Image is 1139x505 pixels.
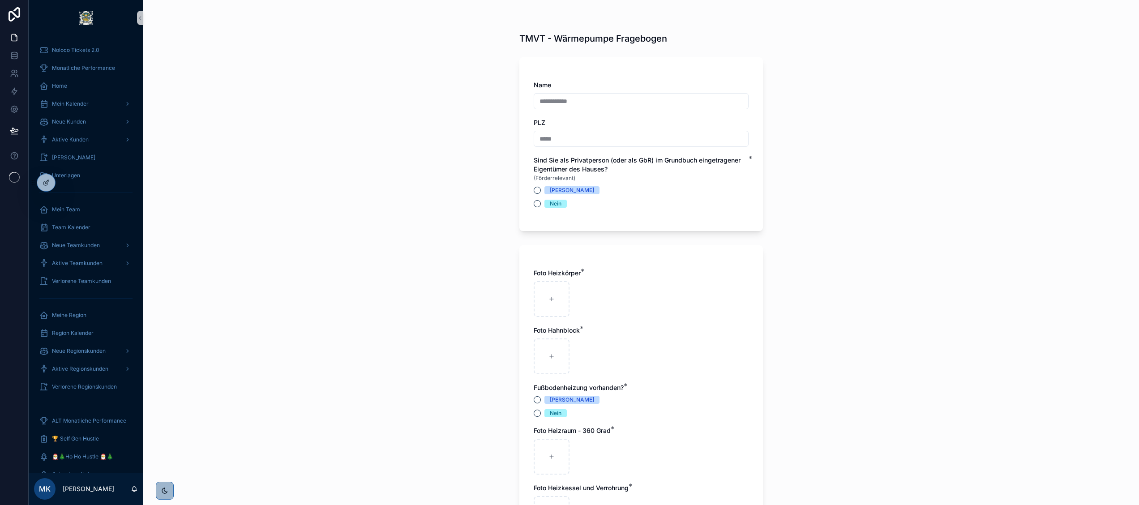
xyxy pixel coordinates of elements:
[550,409,561,417] div: Nein
[34,78,138,94] a: Home
[34,150,138,166] a: [PERSON_NAME]
[34,307,138,323] a: Meine Region
[52,383,117,390] span: Verlorene Regionskunden
[52,100,89,107] span: Mein Kalender
[79,11,93,25] img: App logo
[34,132,138,148] a: Aktive Kunden
[34,431,138,447] a: 🏆 Self Gen Hustle
[534,384,624,391] span: Fußbodenheizung vorhanden?
[52,330,94,337] span: Region Kalender
[550,396,594,404] div: [PERSON_NAME]
[34,325,138,341] a: Region Kalender
[34,466,138,483] a: Calendar - Noloco
[52,278,111,285] span: Verlorene Teamkunden
[34,219,138,235] a: Team Kalender
[34,201,138,218] a: Mein Team
[550,186,594,194] div: [PERSON_NAME]
[52,260,103,267] span: Aktive Teamkunden
[34,114,138,130] a: Neue Kunden
[34,255,138,271] a: Aktive Teamkunden
[34,273,138,289] a: Verlorene Teamkunden
[52,136,89,143] span: Aktive Kunden
[29,36,143,473] div: scrollable content
[52,453,113,460] span: 🎅🎄Ho Ho Hustle 🎅🎄
[534,269,581,277] span: Foto Heizkörper
[39,484,51,494] span: MK
[52,312,86,319] span: Meine Region
[34,237,138,253] a: Neue Teamkunden
[52,82,67,90] span: Home
[534,326,580,334] span: Foto Hahnblock
[534,119,545,126] span: PLZ
[534,156,741,173] span: Sind Sie als Privatperson (oder als GbR) im Grundbuch eingetragener Eigentümer des Hauses?
[52,118,86,125] span: Neue Kunden
[534,175,575,182] span: (Förderrelevant)
[34,449,138,465] a: 🎅🎄Ho Ho Hustle 🎅🎄
[52,154,95,161] span: [PERSON_NAME]
[550,200,561,208] div: Nein
[34,379,138,395] a: Verlorene Regionskunden
[52,347,106,355] span: Neue Regionskunden
[34,42,138,58] a: Noloco Tickets 2.0
[34,343,138,359] a: Neue Regionskunden
[519,32,667,45] h1: TMVT - Wärmepumpe Fragebogen
[63,484,114,493] p: [PERSON_NAME]
[534,427,611,434] span: Foto Heizraum - 360 Grad
[534,484,629,492] span: Foto Heizkessel und Verrohrung
[52,435,99,442] span: 🏆 Self Gen Hustle
[52,172,80,179] span: Unterlagen
[34,96,138,112] a: Mein Kalender
[534,81,551,89] span: Name
[52,224,90,231] span: Team Kalender
[52,47,99,54] span: Noloco Tickets 2.0
[52,417,126,424] span: ALT Monatliche Performance
[52,64,115,72] span: Monatliche Performance
[34,361,138,377] a: Aktive Regionskunden
[34,60,138,76] a: Monatliche Performance
[52,206,80,213] span: Mein Team
[34,413,138,429] a: ALT Monatliche Performance
[34,167,138,184] a: Unterlagen
[52,365,108,372] span: Aktive Regionskunden
[52,471,98,478] span: Calendar - Noloco
[52,242,100,249] span: Neue Teamkunden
